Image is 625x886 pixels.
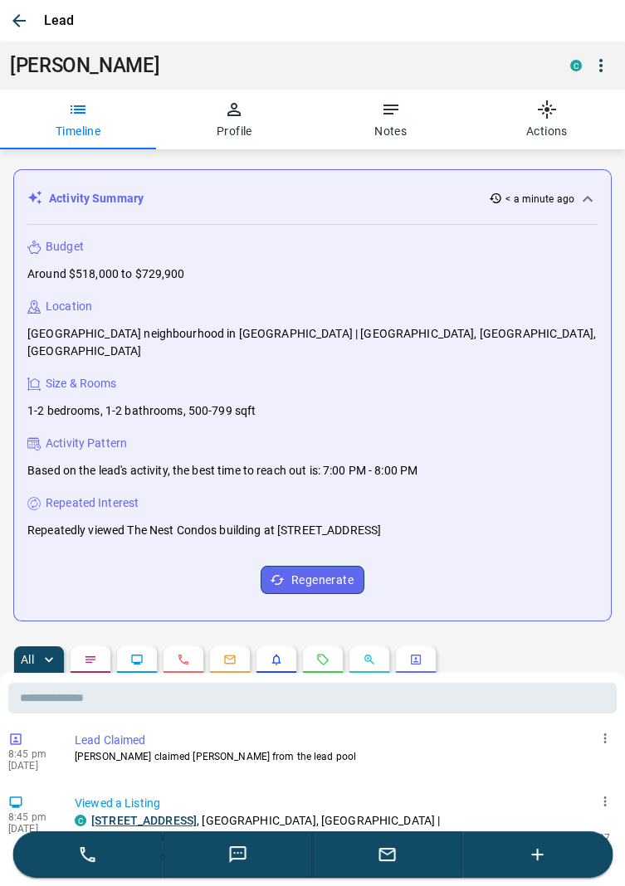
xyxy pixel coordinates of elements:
[409,653,422,666] svg: Agent Actions
[270,653,283,666] svg: Listing Alerts
[261,566,364,594] button: Regenerate
[27,462,417,480] p: Based on the lead's activity, the best time to reach out is: 7:00 PM - 8:00 PM
[75,815,86,826] div: condos.ca
[75,795,610,812] p: Viewed a Listing
[27,402,256,420] p: 1-2 bedrooms, 1-2 bathrooms, 500-799 sqft
[8,760,58,772] p: [DATE]
[46,375,117,392] p: Size & Rooms
[505,192,574,207] p: < a minute ago
[46,435,127,452] p: Activity Pattern
[46,494,139,512] p: Repeated Interest
[27,522,381,539] p: Repeatedly viewed The Nest Condos building at [STREET_ADDRESS]
[75,732,610,749] p: Lead Claimed
[27,265,185,283] p: Around $518,000 to $729,900
[27,325,598,360] p: [GEOGRAPHIC_DATA] neighbourhood in [GEOGRAPHIC_DATA] | [GEOGRAPHIC_DATA], [GEOGRAPHIC_DATA], [GEO...
[313,90,469,149] button: Notes
[363,653,376,666] svg: Opportunities
[177,653,190,666] svg: Calls
[156,90,312,149] button: Profile
[8,811,58,823] p: 8:45 pm
[27,183,598,214] div: Activity Summary< a minute ago
[75,749,610,764] p: [PERSON_NAME] claimed [PERSON_NAME] from the lead pool
[46,238,84,256] p: Budget
[469,90,625,149] button: Actions
[44,11,75,31] p: Lead
[46,298,92,315] p: Location
[8,748,58,760] p: 8:45 pm
[570,60,582,71] div: condos.ca
[91,812,548,847] p: , [GEOGRAPHIC_DATA], [GEOGRAPHIC_DATA] | [GEOGRAPHIC_DATA], [GEOGRAPHIC_DATA]
[91,814,197,827] a: [STREET_ADDRESS]
[130,653,144,666] svg: Lead Browsing Activity
[223,653,237,666] svg: Emails
[8,823,58,835] p: [DATE]
[21,654,34,665] p: All
[10,54,545,77] h1: [PERSON_NAME]
[84,653,97,666] svg: Notes
[316,653,330,666] svg: Requests
[49,190,144,207] p: Activity Summary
